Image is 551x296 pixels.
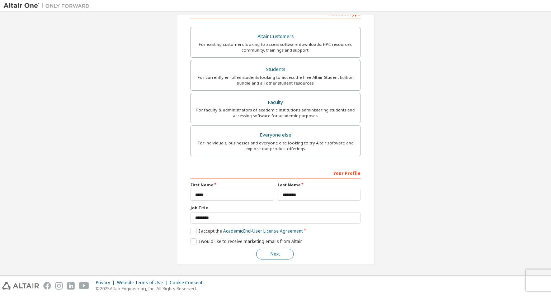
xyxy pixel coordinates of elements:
[190,167,361,178] div: Your Profile
[223,228,303,234] a: Academic End-User License Agreement
[2,282,39,290] img: altair_logo.svg
[195,107,356,119] div: For faculty & administrators of academic institutions administering students and accessing softwa...
[195,97,356,108] div: Faculty
[117,280,170,286] div: Website Terms of Use
[67,282,75,290] img: linkedin.svg
[190,205,361,211] label: Job Title
[190,228,303,234] label: I accept the
[195,140,356,152] div: For individuals, businesses and everyone else looking to try Altair software and explore our prod...
[278,182,361,188] label: Last Name
[190,182,273,188] label: First Name
[96,280,117,286] div: Privacy
[195,75,356,86] div: For currently enrolled students looking to access the free Altair Student Edition bundle and all ...
[195,130,356,140] div: Everyone else
[195,65,356,75] div: Students
[55,282,63,290] img: instagram.svg
[170,280,207,286] div: Cookie Consent
[195,42,356,53] div: For existing customers looking to access software downloads, HPC resources, community, trainings ...
[43,282,51,290] img: facebook.svg
[190,238,302,244] label: I would like to receive marketing emails from Altair
[4,2,93,9] img: Altair One
[96,286,207,292] p: © 2025 Altair Engineering, Inc. All Rights Reserved.
[79,282,89,290] img: youtube.svg
[256,249,294,259] button: Next
[195,32,356,42] div: Altair Customers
